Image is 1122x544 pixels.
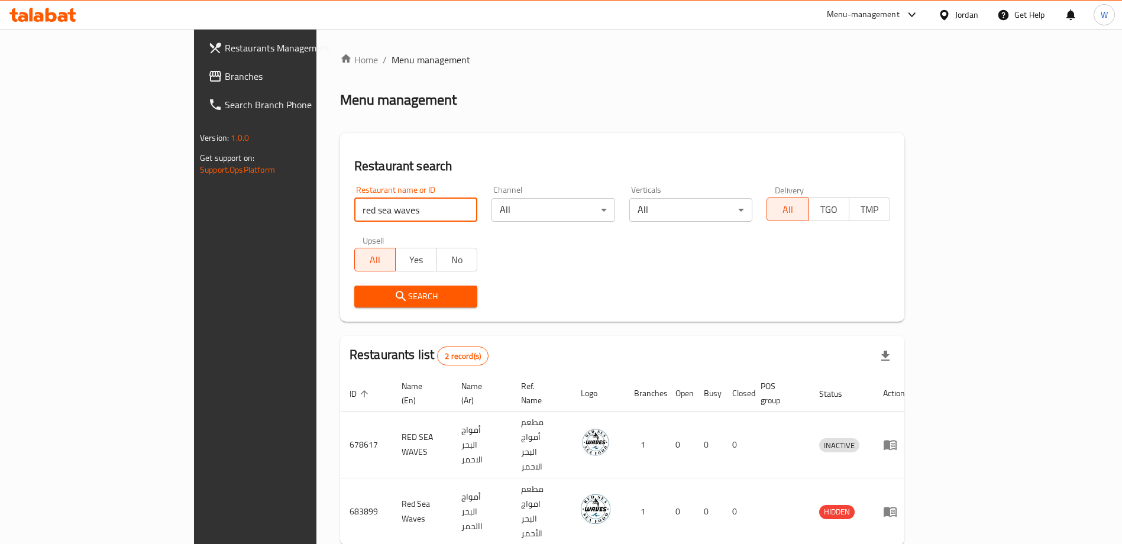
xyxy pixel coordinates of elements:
[512,412,571,478] td: مطعم أمواج البحر الاحمر
[225,69,372,83] span: Branches
[761,379,796,407] span: POS group
[854,201,885,218] span: TMP
[629,198,753,222] div: All
[438,351,488,362] span: 2 record(s)
[767,197,808,221] button: All
[199,34,381,62] a: Restaurants Management
[200,162,275,177] a: Support.OpsPlatform
[225,98,372,112] span: Search Branch Phone
[340,90,457,109] h2: Menu management
[199,62,381,90] a: Branches
[819,439,859,452] span: INACTIVE
[437,347,489,365] div: Total records count
[199,90,381,119] a: Search Branch Phone
[521,379,557,407] span: Ref. Name
[694,412,723,478] td: 0
[874,375,914,412] th: Action
[581,494,610,524] img: Red Sea Waves
[813,201,845,218] span: TGO
[395,248,436,271] button: Yes
[808,197,849,221] button: TGO
[1101,8,1108,21] span: W
[354,286,478,307] button: Search
[625,375,666,412] th: Branches
[354,157,890,175] h2: Restaurant search
[955,8,978,21] div: Jordan
[666,375,694,412] th: Open
[883,438,905,452] div: Menu
[400,251,432,268] span: Yes
[354,198,478,222] input: Search for restaurant name or ID..
[200,150,254,166] span: Get support on:
[225,41,372,55] span: Restaurants Management
[436,248,477,271] button: No
[827,8,900,22] div: Menu-management
[819,438,859,452] div: INACTIVE
[871,342,900,370] div: Export file
[364,289,468,304] span: Search
[666,412,694,478] td: 0
[452,412,512,478] td: أمواج البحر الاحمر
[402,379,438,407] span: Name (En)
[625,412,666,478] td: 1
[392,53,470,67] span: Menu management
[772,201,803,218] span: All
[350,346,489,365] h2: Restaurants list
[461,379,497,407] span: Name (Ar)
[694,375,723,412] th: Busy
[354,248,396,271] button: All
[231,130,249,145] span: 1.0.0
[723,412,751,478] td: 0
[360,251,391,268] span: All
[392,412,452,478] td: RED SEA WAVES
[819,505,855,519] span: HIDDEN
[571,375,625,412] th: Logo
[350,387,372,401] span: ID
[819,387,858,401] span: Status
[581,428,610,457] img: RED SEA WAVES
[363,236,384,244] label: Upsell
[340,53,904,67] nav: breadcrumb
[200,130,229,145] span: Version:
[441,251,473,268] span: No
[492,198,615,222] div: All
[383,53,387,67] li: /
[723,375,751,412] th: Closed
[775,186,804,194] label: Delivery
[849,197,890,221] button: TMP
